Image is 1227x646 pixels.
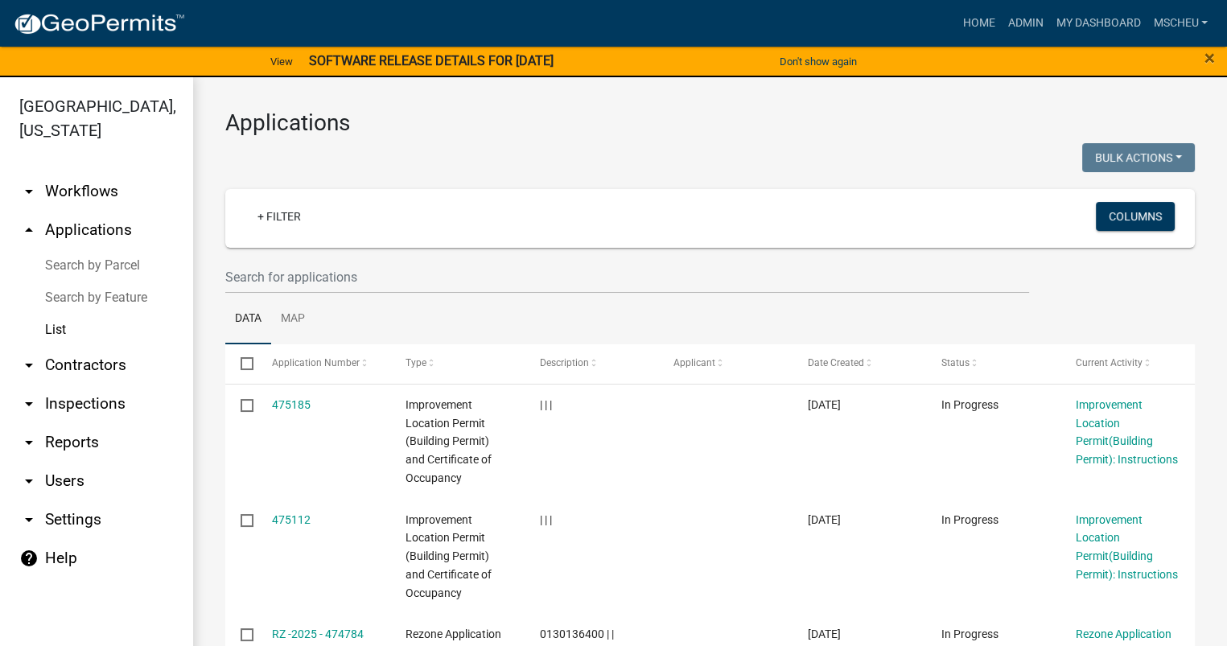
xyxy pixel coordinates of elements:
i: arrow_drop_down [19,433,39,452]
a: + Filter [245,202,314,231]
i: arrow_drop_down [19,510,39,529]
datatable-header-cell: Current Activity [1060,344,1194,383]
span: Description [540,357,589,368]
a: Improvement Location Permit(Building Permit): Instructions [1076,398,1178,466]
span: | | | [540,398,552,411]
datatable-header-cell: Status [926,344,1060,383]
i: arrow_drop_down [19,356,39,375]
span: Improvement Location Permit (Building Permit) and Certificate of Occupancy [406,513,492,599]
a: mscheu [1147,8,1214,39]
a: Map [271,294,315,345]
i: arrow_drop_down [19,471,39,491]
datatable-header-cell: Application Number [256,344,390,383]
span: In Progress [941,513,998,526]
span: × [1204,47,1215,69]
span: In Progress [941,398,998,411]
input: Search for applications [225,261,1029,294]
span: 09/08/2025 [808,513,841,526]
span: Rezone Application [406,627,501,640]
span: Date Created [808,357,864,368]
button: Don't show again [773,48,863,75]
span: 0130136400 | | [540,627,614,640]
a: 475112 [272,513,311,526]
a: Admin [1001,8,1049,39]
i: arrow_drop_down [19,394,39,414]
a: Rezone Application [1076,627,1171,640]
span: Status [941,357,970,368]
a: 475185 [272,398,311,411]
span: Type [406,357,426,368]
datatable-header-cell: Select [225,344,256,383]
span: 09/08/2025 [808,398,841,411]
datatable-header-cell: Date Created [792,344,926,383]
a: RZ -2025 - 474784 [272,627,364,640]
span: | | | [540,513,552,526]
span: Application Number [272,357,360,368]
h3: Applications [225,109,1195,137]
i: arrow_drop_up [19,220,39,240]
i: arrow_drop_down [19,182,39,201]
a: Home [956,8,1001,39]
a: My Dashboard [1049,8,1147,39]
datatable-header-cell: Type [390,344,525,383]
span: Applicant [673,357,715,368]
datatable-header-cell: Applicant [658,344,793,383]
i: help [19,549,39,568]
datatable-header-cell: Description [524,344,658,383]
a: View [264,48,299,75]
button: Close [1204,48,1215,68]
strong: SOFTWARE RELEASE DETAILS FOR [DATE] [309,53,554,68]
a: Improvement Location Permit(Building Permit): Instructions [1076,513,1178,581]
span: 09/07/2025 [808,627,841,640]
button: Bulk Actions [1082,143,1195,172]
button: Columns [1096,202,1175,231]
a: Data [225,294,271,345]
span: Improvement Location Permit (Building Permit) and Certificate of Occupancy [406,398,492,484]
span: In Progress [941,627,998,640]
span: Current Activity [1076,357,1143,368]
